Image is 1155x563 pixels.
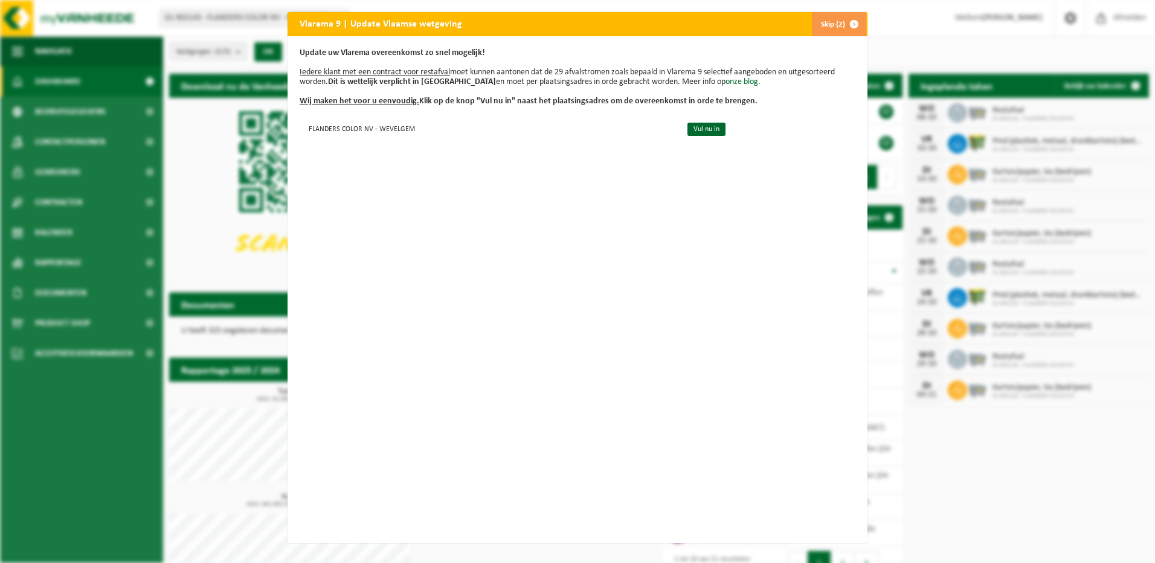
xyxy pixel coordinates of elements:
[300,97,758,106] b: Klik op de knop "Vul nu in" naast het plaatsingsadres om de overeenkomst in orde te brengen.
[725,77,761,86] a: onze blog.
[300,48,855,106] p: moet kunnen aantonen dat de 29 afvalstromen zoals bepaald in Vlarema 9 selectief aangeboden en ui...
[300,118,677,138] td: FLANDERS COLOR NV - WEVELGEM
[687,123,725,136] a: Vul nu in
[811,12,866,36] button: Skip (2)
[300,48,485,57] b: Update uw Vlarema overeenkomst zo snel mogelijk!
[328,77,496,86] b: Dit is wettelijk verplicht in [GEOGRAPHIC_DATA]
[300,68,450,77] u: Iedere klant met een contract voor restafval
[288,12,474,35] h2: Vlarema 9 | Update Vlaamse wetgeving
[300,97,419,106] u: Wij maken het voor u eenvoudig.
